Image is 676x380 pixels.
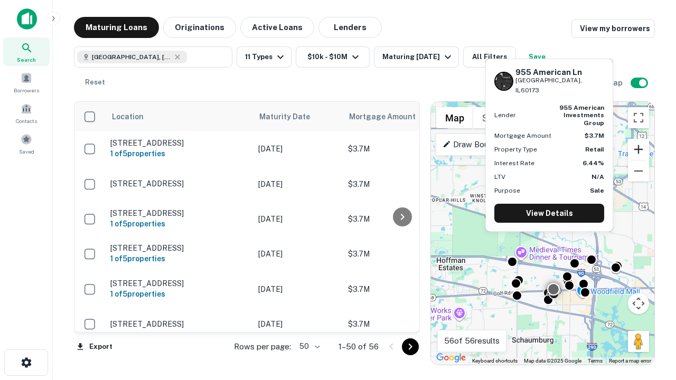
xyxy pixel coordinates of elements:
a: Search [3,37,50,66]
p: 1–50 of 56 [339,340,379,353]
p: [STREET_ADDRESS] [110,243,248,253]
button: Active Loans [240,17,314,38]
button: Export [74,339,115,355]
p: [DATE] [258,213,337,225]
div: 50 [295,339,322,354]
p: [STREET_ADDRESS] [110,319,248,329]
th: Location [105,102,253,131]
p: Interest Rate [494,158,534,168]
a: Contacts [3,99,50,127]
h6: 1 of 5 properties [110,148,248,159]
p: Rows per page: [234,340,291,353]
a: Saved [3,129,50,158]
p: [STREET_ADDRESS] [110,138,248,148]
p: $3.7M [348,213,454,225]
strong: 955 american investments group [559,104,604,127]
a: Terms [588,358,603,364]
button: Save your search to get updates of matches that match your search criteria. [520,46,554,68]
button: Maturing [DATE] [374,46,459,68]
div: 0 0 [431,102,654,365]
button: All Filters [463,46,516,68]
p: 56 of 56 results [444,335,500,347]
h6: 1 of 5 properties [110,218,248,230]
a: Borrowers [3,68,50,97]
p: [DATE] [258,143,337,155]
p: Draw Boundary [443,138,509,151]
button: $10k - $10M [296,46,370,68]
strong: N/A [591,173,604,180]
button: Lenders [318,17,382,38]
p: Mortgage Amount [494,131,551,140]
span: Location [111,110,144,123]
span: Contacts [16,117,37,125]
p: [DATE] [258,283,337,295]
a: View Details [494,204,604,223]
p: [STREET_ADDRESS] [110,279,248,288]
p: [DATE] [258,318,337,330]
p: [STREET_ADDRESS] [110,208,248,218]
strong: 6.44% [583,159,604,167]
div: Maturing [DATE] [382,51,454,63]
button: Keyboard shortcuts [472,357,518,365]
p: $3.7M [348,248,454,260]
th: Mortgage Amount [343,102,459,131]
button: Go to next page [402,338,419,355]
iframe: Chat Widget [623,296,676,346]
p: [DATE] [258,178,337,190]
p: LTV [494,172,505,182]
strong: Sale [590,187,604,194]
a: View my borrowers [571,19,655,38]
p: [STREET_ADDRESS] [110,179,248,188]
button: Map camera controls [628,293,649,314]
button: Maturing Loans [74,17,159,38]
p: [GEOGRAPHIC_DATA], IL60173 [515,75,604,96]
p: $3.7M [348,143,454,155]
p: $3.7M [348,178,454,190]
span: Mortgage Amount [349,110,429,123]
button: Toggle fullscreen view [628,107,649,128]
h6: 1 of 5 properties [110,288,248,300]
button: Zoom in [628,139,649,160]
img: capitalize-icon.png [17,8,37,30]
button: Show street map [436,107,473,128]
button: Originations [163,17,236,38]
p: Purpose [494,186,520,195]
p: Property Type [494,145,537,154]
span: Maturity Date [259,110,324,123]
img: Google [434,351,468,365]
th: Maturity Date [253,102,343,131]
a: Open this area in Google Maps (opens a new window) [434,351,468,365]
strong: $3.7M [585,132,604,139]
h6: 955 American Ln [515,68,604,77]
a: Report a map error [609,358,651,364]
p: Lender [494,110,516,120]
h6: 1 of 5 properties [110,253,248,264]
span: Map data ©2025 Google [524,358,581,364]
strong: Retail [585,146,604,153]
button: Reset [78,72,112,93]
button: Zoom out [628,160,649,182]
span: Borrowers [14,86,39,94]
span: Search [17,55,36,64]
button: 11 Types [237,46,292,68]
p: [DATE] [258,248,337,260]
button: Show satellite imagery [473,107,525,128]
p: $3.7M [348,318,454,330]
span: [GEOGRAPHIC_DATA], [GEOGRAPHIC_DATA] [92,52,171,62]
span: Saved [19,147,34,156]
p: $3.7M [348,283,454,295]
